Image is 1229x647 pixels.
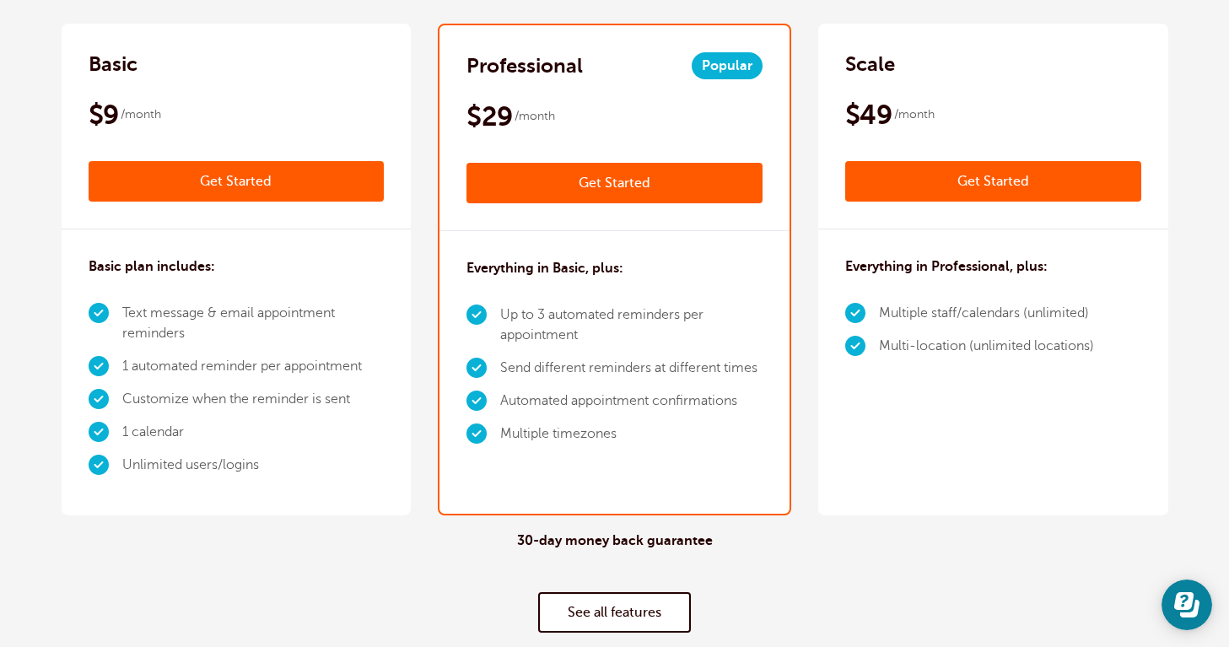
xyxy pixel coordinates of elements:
li: Send different reminders at different times [500,352,763,385]
span: $9 [89,98,119,132]
span: Popular [692,52,763,79]
li: Unlimited users/logins [122,449,385,482]
h2: Scale [845,51,895,78]
li: 1 automated reminder per appointment [122,350,385,383]
li: Multiple timezones [500,418,763,450]
li: Customize when the reminder is sent [122,383,385,416]
li: Multiple staff/calendars (unlimited) [879,297,1094,330]
li: 1 calendar [122,416,385,449]
span: $29 [466,100,512,133]
a: Get Started [89,161,385,202]
span: $49 [845,98,892,132]
li: Multi-location (unlimited locations) [879,330,1094,363]
iframe: Resource center [1162,580,1212,630]
h2: Basic [89,51,137,78]
h3: Everything in Basic, plus: [466,258,623,278]
span: /month [515,106,555,127]
h3: Basic plan includes: [89,256,215,277]
li: Automated appointment confirmations [500,385,763,418]
a: See all features [538,592,691,633]
h3: Everything in Professional, plus: [845,256,1048,277]
a: Get Started [466,163,763,203]
span: /month [121,105,161,125]
a: Get Started [845,161,1141,202]
h4: 30-day money back guarantee [517,533,713,549]
h2: Professional [466,52,583,79]
li: Up to 3 automated reminders per appointment [500,299,763,352]
li: Text message & email appointment reminders [122,297,385,350]
span: /month [894,105,935,125]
